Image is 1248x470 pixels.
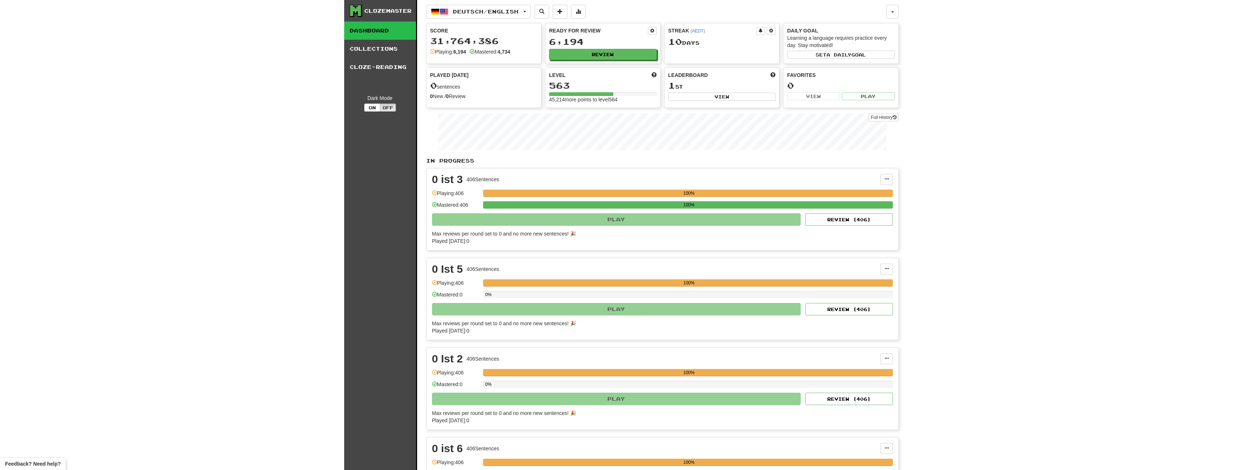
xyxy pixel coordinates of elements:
[485,459,893,466] div: 100%
[805,303,893,315] button: Review (406)
[787,51,895,59] button: Seta dailygoal
[668,36,682,47] span: 10
[668,27,757,34] div: Streak
[432,369,479,381] div: Playing: 406
[787,71,895,79] div: Favorites
[549,71,565,79] span: Level
[668,93,776,101] button: View
[842,92,895,100] button: Play
[470,48,510,55] div: Mastered:
[426,157,899,164] p: In Progress
[344,22,416,40] a: Dashboard
[364,7,412,15] div: Clozemaster
[549,81,657,90] div: 563
[5,460,61,467] span: Open feedback widget
[467,176,499,183] div: 406 Sentences
[549,37,657,46] div: 6,194
[770,71,775,79] span: This week in points, UTC
[446,93,449,99] strong: 0
[430,27,538,34] div: Score
[344,58,416,76] a: Cloze-Reading
[485,190,893,197] div: 100%
[668,80,675,90] span: 1
[432,174,463,185] div: 0 ist 3
[432,320,889,327] div: Max reviews per round set to 0 and no more new sentences! 🎉
[432,190,479,202] div: Playing: 406
[432,213,801,226] button: Play
[668,37,776,47] div: Day s
[498,49,510,55] strong: 4,734
[485,201,893,209] div: 100%
[549,27,648,34] div: Ready for Review
[432,328,469,334] span: Played [DATE]: 0
[432,303,801,315] button: Play
[430,93,433,99] strong: 0
[364,104,380,112] button: On
[432,409,889,417] div: Max reviews per round set to 0 and no more new sentences! 🎉
[432,291,479,303] div: Mastered: 0
[553,5,567,19] button: Add sentence to collection
[805,213,893,226] button: Review (406)
[430,48,466,55] div: Playing:
[787,81,895,90] div: 0
[432,443,463,454] div: 0 ist 6
[430,80,437,90] span: 0
[868,113,898,121] a: Full History
[467,265,499,273] div: 406 Sentences
[380,104,396,112] button: Off
[432,381,479,393] div: Mastered: 0
[430,81,538,90] div: sentences
[432,201,479,213] div: Mastered: 406
[350,94,411,102] div: Dark Mode
[485,279,893,287] div: 100%
[432,353,463,364] div: 0 Ist 2
[453,49,466,55] strong: 6,194
[467,355,499,362] div: 406 Sentences
[485,369,893,376] div: 100%
[432,393,801,405] button: Play
[787,92,840,100] button: View
[430,36,538,46] div: 31,764,386
[432,238,469,244] span: Played [DATE]: 0
[432,279,479,291] div: Playing: 406
[426,5,531,19] button: Deutsch/English
[549,96,657,103] div: 45,214 more points to level 564
[467,445,499,452] div: 406 Sentences
[430,93,538,100] div: New / Review
[691,28,705,34] a: (AEDT)
[805,393,893,405] button: Review (406)
[549,49,657,60] button: Review
[652,71,657,79] span: Score more points to level up
[571,5,586,19] button: More stats
[787,27,895,34] div: Daily Goal
[534,5,549,19] button: Search sentences
[344,40,416,58] a: Collections
[432,264,463,275] div: 0 Ist 5
[430,71,469,79] span: Played [DATE]
[827,52,851,57] span: a daily
[787,34,895,49] div: Learning a language requires practice every day. Stay motivated!
[668,81,776,90] div: st
[432,230,889,237] div: Max reviews per round set to 0 and no more new sentences! 🎉
[432,417,469,423] span: Played [DATE]: 0
[453,8,518,15] span: Deutsch / English
[668,71,708,79] span: Leaderboard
